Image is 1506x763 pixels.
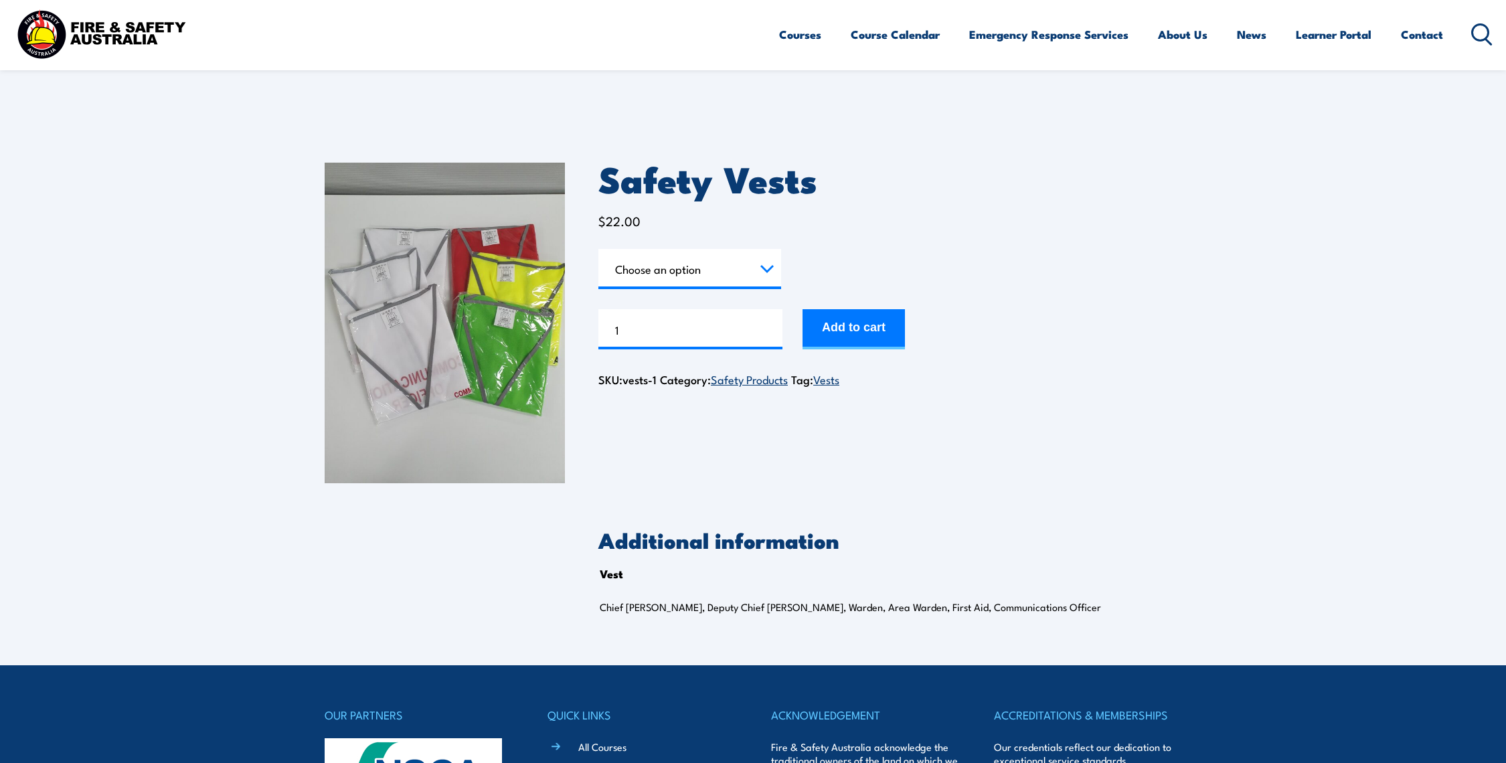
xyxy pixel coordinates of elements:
a: Course Calendar [851,17,940,52]
a: Learner Portal [1296,17,1371,52]
span: Category: [660,371,788,388]
h1: Safety Vests [598,163,1181,194]
a: Contact [1401,17,1443,52]
h4: ACCREDITATIONS & MEMBERSHIPS [994,705,1181,724]
a: All Courses [578,740,626,754]
a: Vests [813,371,839,387]
h2: Additional information [598,530,1181,549]
span: $ [598,211,606,230]
span: vests-1 [622,371,657,388]
a: Safety Products [711,371,788,387]
span: Tag: [791,371,839,388]
th: Vest [600,564,623,584]
button: Add to cart [803,309,905,349]
input: Product quantity [598,309,782,349]
span: SKU: [598,371,657,388]
a: Courses [779,17,821,52]
img: Safety Vests [325,163,565,483]
p: Chief [PERSON_NAME], Deputy Chief [PERSON_NAME], Warden, Area Warden, First Aid, Communications O... [600,600,1138,614]
h4: OUR PARTNERS [325,705,512,724]
bdi: 22.00 [598,211,641,230]
a: About Us [1158,17,1207,52]
h4: QUICK LINKS [548,705,735,724]
a: News [1237,17,1266,52]
h4: ACKNOWLEDGEMENT [771,705,958,724]
a: Emergency Response Services [969,17,1128,52]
